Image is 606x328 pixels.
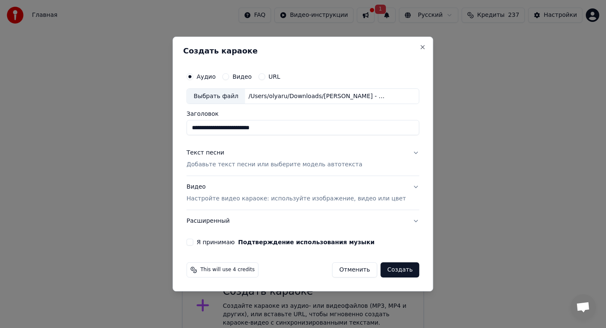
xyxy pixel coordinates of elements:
label: Я принимаю [197,239,375,245]
p: Настройте видео караоке: используйте изображение, видео или цвет [186,195,406,203]
label: Видео [232,74,252,80]
div: Текст песни [186,149,224,157]
button: Расширенный [186,210,419,232]
p: Добавьте текст песни или выберите модель автотекста [186,161,362,169]
label: Заголовок [186,111,419,117]
div: /Users/olyaru/Downloads/[PERSON_NAME] - Настоящая.mp3 [245,92,388,101]
button: ВидеоНастройте видео караоке: используйте изображение, видео или цвет [186,176,419,210]
button: Отменить [332,262,377,277]
div: Выбрать файл [187,89,245,104]
button: Я принимаю [238,239,375,245]
button: Текст песниДобавьте текст песни или выберите модель автотекста [186,142,419,176]
h2: Создать караоке [183,47,423,55]
label: URL [268,74,280,80]
label: Аудио [197,74,215,80]
button: Создать [380,262,419,277]
span: This will use 4 credits [200,267,255,273]
div: Видео [186,183,406,203]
